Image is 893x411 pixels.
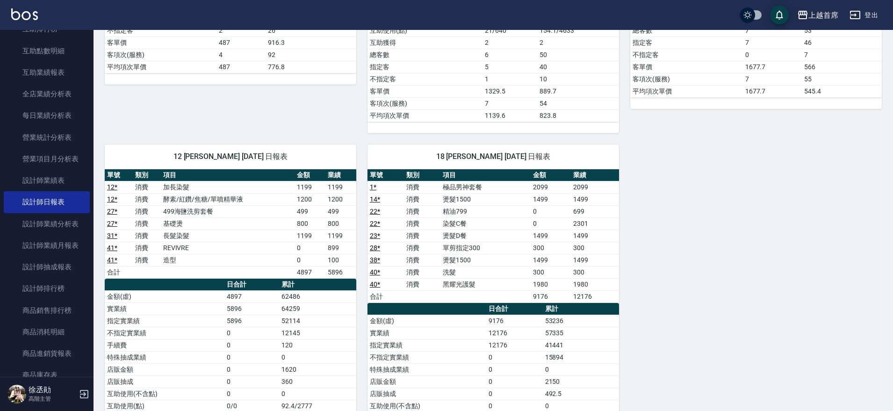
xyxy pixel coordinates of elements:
[367,315,486,327] td: 金額(虛)
[486,363,542,375] td: 0
[483,85,537,97] td: 1329.5
[161,230,295,242] td: 長髮染髮
[486,351,542,363] td: 0
[224,279,279,291] th: 日合計
[4,364,90,386] a: 商品庫存表
[743,85,802,97] td: 1677.7
[531,290,571,303] td: 9176
[483,61,537,73] td: 5
[486,388,542,400] td: 0
[367,36,483,49] td: 互助獲得
[4,213,90,235] a: 設計師業績分析表
[105,327,224,339] td: 不指定實業績
[537,73,619,85] td: 10
[543,303,619,315] th: 累計
[4,105,90,126] a: 每日業績分析表
[279,339,356,351] td: 120
[440,230,531,242] td: 燙髮D餐
[743,24,802,36] td: 7
[743,73,802,85] td: 7
[440,254,531,266] td: 燙髮1500
[105,61,216,73] td: 平均項次單價
[295,169,325,181] th: 金額
[266,49,356,61] td: 92
[367,109,483,122] td: 平均項次單價
[266,36,356,49] td: 916.3
[486,339,542,351] td: 12176
[630,61,743,73] td: 客單價
[279,327,356,339] td: 12145
[543,351,619,363] td: 15894
[571,217,619,230] td: 2301
[531,205,571,217] td: 0
[4,83,90,105] a: 全店業績分析表
[266,24,356,36] td: 26
[531,217,571,230] td: 0
[404,266,440,278] td: 消費
[105,169,133,181] th: 單號
[543,363,619,375] td: 0
[216,36,266,49] td: 487
[279,363,356,375] td: 1620
[802,24,882,36] td: 53
[367,49,483,61] td: 總客數
[11,8,38,20] img: Logo
[224,327,279,339] td: 0
[802,73,882,85] td: 55
[571,266,619,278] td: 300
[802,49,882,61] td: 7
[367,375,486,388] td: 店販金額
[133,254,161,266] td: 消費
[224,351,279,363] td: 0
[295,254,325,266] td: 0
[224,303,279,315] td: 5896
[531,254,571,266] td: 1499
[571,230,619,242] td: 1499
[367,363,486,375] td: 特殊抽成業績
[161,254,295,266] td: 造型
[216,24,266,36] td: 2
[367,169,404,181] th: 單號
[440,266,531,278] td: 洗髮
[295,230,325,242] td: 1199
[4,62,90,83] a: 互助業績報表
[4,278,90,299] a: 設計師排行榜
[571,193,619,205] td: 1499
[325,230,356,242] td: 1199
[367,327,486,339] td: 實業績
[133,169,161,181] th: 類別
[279,375,356,388] td: 360
[295,205,325,217] td: 499
[531,242,571,254] td: 300
[367,97,483,109] td: 客項次(服務)
[325,266,356,278] td: 5896
[483,73,537,85] td: 1
[295,242,325,254] td: 0
[133,205,161,217] td: 消費
[743,36,802,49] td: 7
[483,49,537,61] td: 6
[105,339,224,351] td: 手續費
[543,327,619,339] td: 57335
[105,49,216,61] td: 客項次(服務)
[161,217,295,230] td: 基礎燙
[483,24,537,36] td: 21/640
[224,388,279,400] td: 0
[4,191,90,213] a: 設計師日報表
[571,278,619,290] td: 1980
[295,193,325,205] td: 1200
[279,351,356,363] td: 0
[537,36,619,49] td: 2
[440,205,531,217] td: 精油799
[486,303,542,315] th: 日合計
[224,315,279,327] td: 5896
[483,36,537,49] td: 2
[404,193,440,205] td: 消費
[367,388,486,400] td: 店販抽成
[279,388,356,400] td: 0
[531,181,571,193] td: 2099
[483,109,537,122] td: 1139.6
[279,315,356,327] td: 52114
[571,242,619,254] td: 300
[404,278,440,290] td: 消費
